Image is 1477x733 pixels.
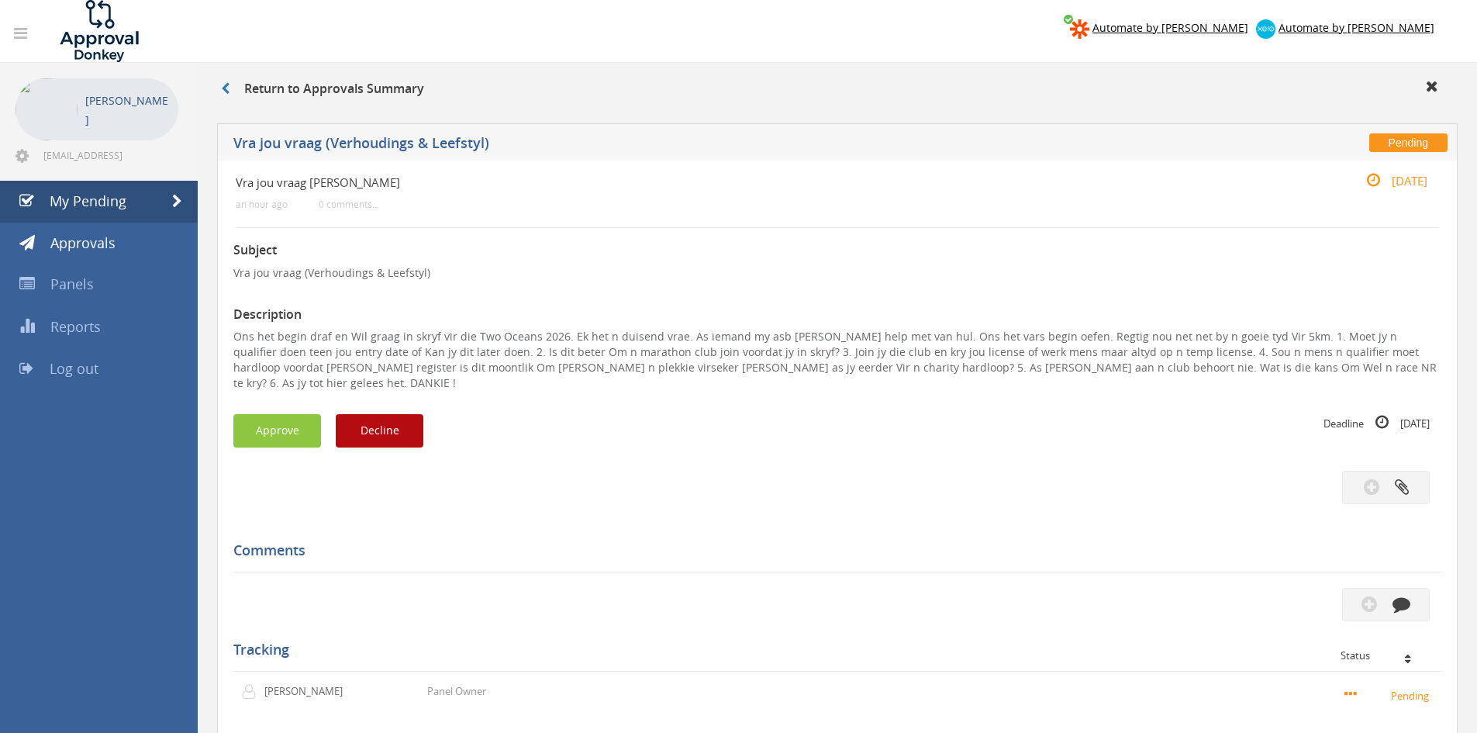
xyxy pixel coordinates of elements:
h5: Vra jou vraag (Verhoudings & Leefstyl) [233,136,1082,155]
small: Pending [1344,686,1434,704]
p: Vra jou vraag (Verhoudings & Leefstyl) [233,265,1441,281]
h5: Tracking [233,642,1430,658]
button: Approve [233,414,321,448]
h3: Subject [233,244,1441,258]
small: an hour ago [236,199,288,210]
p: [PERSON_NAME] [85,91,171,130]
p: [PERSON_NAME] [264,684,354,699]
div: Status [1341,650,1430,661]
img: zapier-logomark.png [1070,19,1089,39]
h4: Vra jou vraag [PERSON_NAME] [236,176,1238,189]
span: [EMAIL_ADDRESS][DOMAIN_NAME] [43,149,175,161]
span: Automate by [PERSON_NAME] [1092,20,1248,35]
h5: Comments [233,543,1430,558]
h3: Return to Approvals Summary [221,82,424,96]
small: [DATE] [1350,172,1427,189]
img: xero-logo.png [1256,19,1275,39]
button: Decline [336,414,423,448]
span: Reports [50,317,101,336]
h3: Description [233,308,1441,322]
span: Pending [1369,133,1448,152]
small: 0 comments... [319,199,379,210]
span: Approvals [50,233,116,252]
span: Panels [50,275,94,293]
span: Log out [50,359,98,378]
p: Panel Owner [427,684,486,699]
img: user-icon.png [241,684,264,700]
span: My Pending [50,192,126,210]
p: Ons het begin draf en Wil graag in skryf vir die Two Oceans 2026. Ek het n duisend vrae. As ieman... [233,329,1441,391]
small: Deadline [DATE] [1323,414,1430,431]
span: Automate by [PERSON_NAME] [1279,20,1434,35]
